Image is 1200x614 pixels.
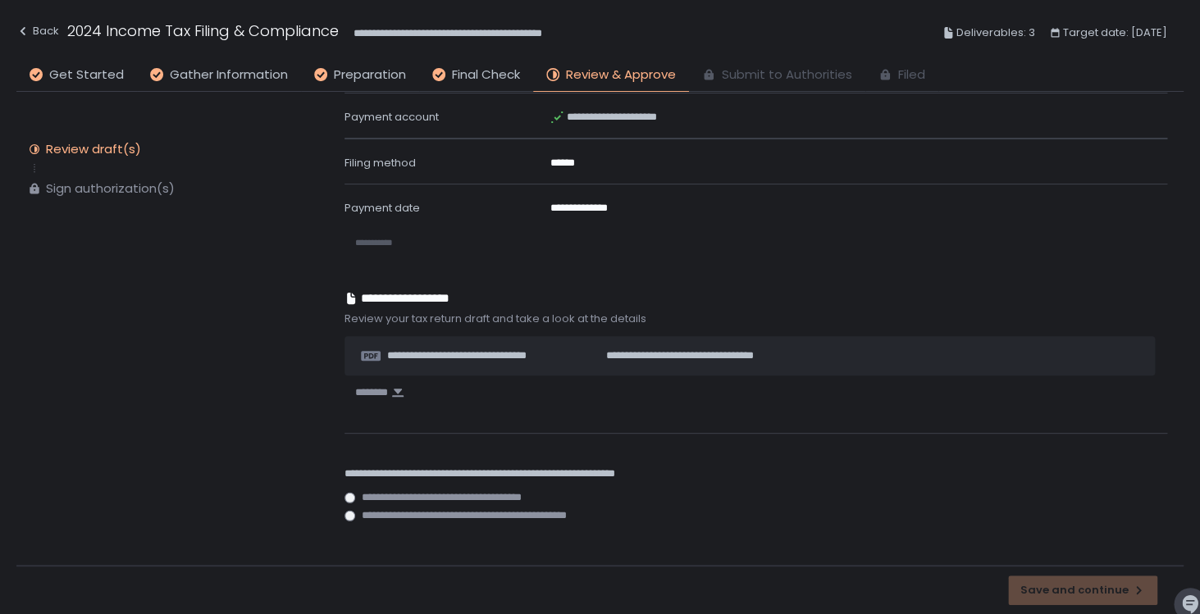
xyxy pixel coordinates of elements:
[170,66,288,84] span: Gather Information
[344,109,439,125] span: Payment account
[16,21,59,41] div: Back
[566,66,676,84] span: Review & Approve
[956,23,1035,43] span: Deliverables: 3
[46,141,141,157] div: Review draft(s)
[344,155,416,171] span: Filing method
[46,180,175,197] div: Sign authorization(s)
[334,66,406,84] span: Preparation
[722,66,852,84] span: Submit to Authorities
[1063,23,1167,43] span: Target date: [DATE]
[67,20,339,42] h1: 2024 Income Tax Filing & Compliance
[16,20,59,47] button: Back
[344,200,420,216] span: Payment date
[452,66,520,84] span: Final Check
[898,66,925,84] span: Filed
[344,312,1167,326] span: Review your tax return draft and take a look at the details
[49,66,124,84] span: Get Started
